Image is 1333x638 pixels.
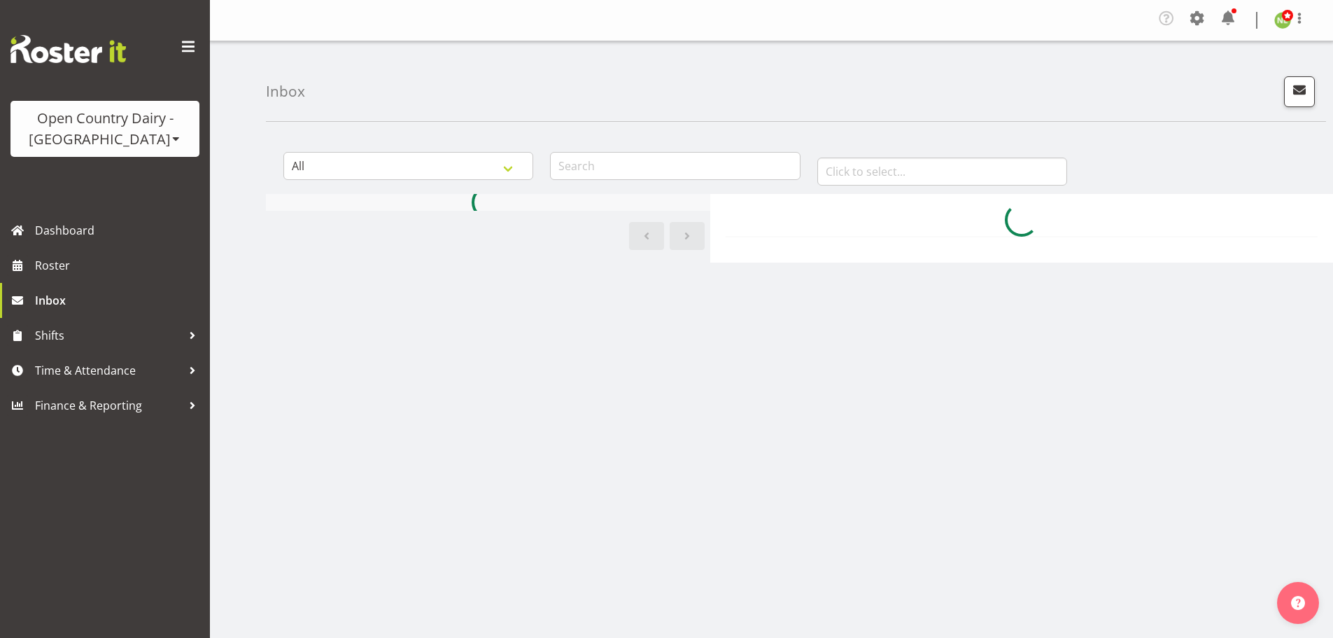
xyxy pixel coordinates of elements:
img: Rosterit website logo [10,35,126,63]
span: Finance & Reporting [35,395,182,416]
span: Dashboard [35,220,203,241]
span: Roster [35,255,203,276]
div: Open Country Dairy - [GEOGRAPHIC_DATA] [24,108,185,150]
img: nicole-lloyd7454.jpg [1274,12,1291,29]
h4: Inbox [266,83,305,99]
span: Shifts [35,325,182,346]
span: Inbox [35,290,203,311]
a: Previous page [629,222,664,250]
img: help-xxl-2.png [1291,596,1305,610]
input: Search [550,152,800,180]
input: Click to select... [817,158,1067,186]
span: Time & Attendance [35,360,182,381]
a: Next page [670,222,705,250]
